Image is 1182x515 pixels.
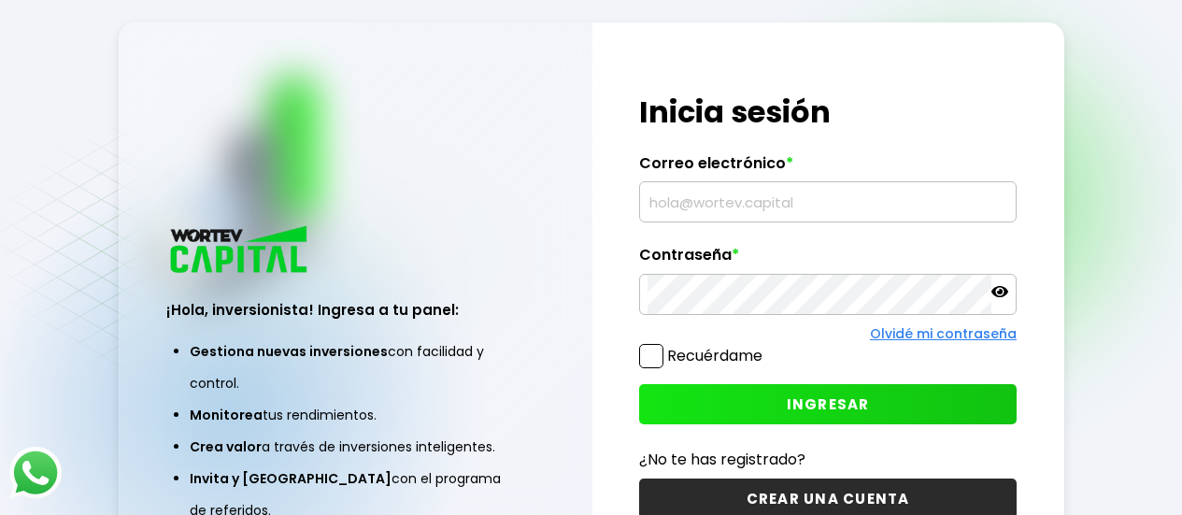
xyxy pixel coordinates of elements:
span: INGRESAR [787,394,870,414]
li: tus rendimientos. [190,399,520,431]
span: Crea valor [190,437,262,456]
label: Recuérdame [667,345,762,366]
img: logos_whatsapp-icon.242b2217.svg [9,447,62,499]
span: Gestiona nuevas inversiones [190,342,388,361]
img: logo_wortev_capital [166,223,314,279]
a: Olvidé mi contraseña [870,324,1017,343]
button: INGRESAR [639,384,1017,424]
li: con facilidad y control. [190,336,520,399]
h1: Inicia sesión [639,90,1017,135]
label: Correo electrónico [639,154,1017,182]
span: Monitorea [190,406,263,424]
p: ¿No te has registrado? [639,448,1017,471]
h3: ¡Hola, inversionista! Ingresa a tu panel: [166,299,544,321]
span: Invita y [GEOGRAPHIC_DATA] [190,469,392,488]
li: a través de inversiones inteligentes. [190,431,520,463]
input: hola@wortev.capital [648,182,1008,222]
label: Contraseña [639,246,1017,274]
